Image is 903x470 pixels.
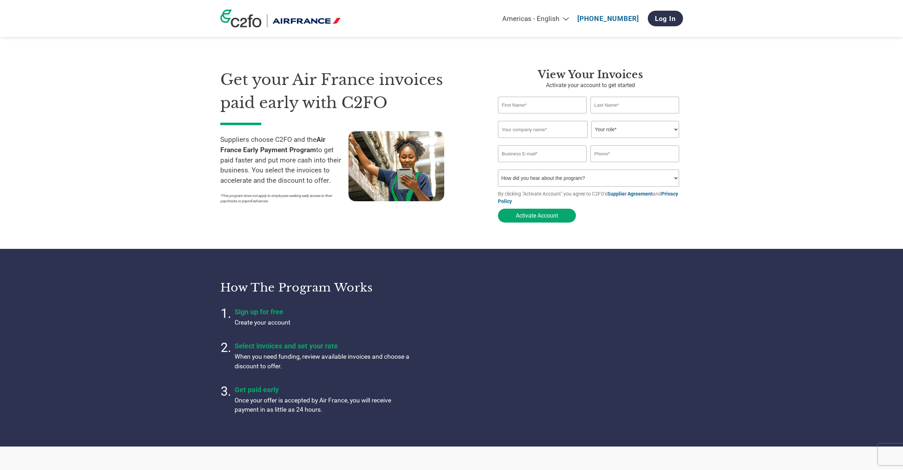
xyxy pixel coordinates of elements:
[498,81,683,90] p: Activate your account to get started
[590,145,679,162] input: Phone*
[220,135,325,154] strong: Air France Early Payment Program
[498,68,683,81] h3: View Your Invoices
[235,308,413,316] h4: Sign up for free
[220,68,477,114] h1: Get your Air France invoices paid early with C2FO
[235,385,413,394] h4: Get paid early
[498,191,678,204] a: Privacy Policy
[348,131,444,201] img: supply chain worker
[590,163,679,167] div: Inavlid Phone Number
[498,121,588,138] input: Your company name*
[220,135,348,186] p: Suppliers choose C2FO and the to get paid faster and put more cash into their business. You selec...
[607,191,653,197] a: Supplier Agreement
[220,281,443,295] h3: How the program works
[498,145,587,162] input: Invalid Email format
[273,14,341,27] img: Air France
[498,209,576,223] button: Activate Account
[498,139,679,143] div: Invalid company name or company name is too long
[220,193,341,204] p: *This program does not apply to employees seeking early access to their paychecks or payroll adva...
[235,396,413,415] p: Once your offer is accepted by Air France, you will receive payment in as little as 24 hours.
[591,121,679,138] select: Title/Role
[590,97,679,113] input: Last Name*
[498,114,587,118] div: Invalid first name or first name is too long
[498,163,587,167] div: Inavlid Email Address
[220,10,262,27] img: c2fo logo
[235,352,413,371] p: When you need funding, review available invoices and choose a discount to offer.
[498,190,683,205] p: By clicking "Activate Account" you agree to C2FO's and
[498,97,587,113] input: First Name*
[577,15,639,23] a: [PHONE_NUMBER]
[235,342,413,350] h4: Select invoices and set your rate
[590,114,679,118] div: Invalid last name or last name is too long
[235,318,413,327] p: Create your account
[648,11,683,26] a: Log In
